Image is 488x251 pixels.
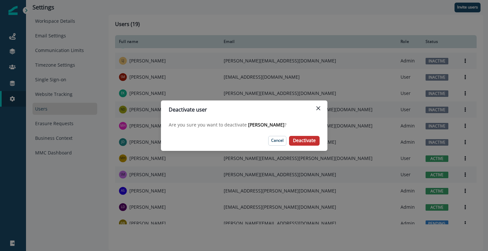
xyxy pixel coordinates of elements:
button: Cancel [268,136,286,146]
p: Cancel [271,138,284,143]
p: Deactivate user [169,106,207,113]
span: [PERSON_NAME] [248,122,284,128]
p: Deactivate [293,138,316,143]
button: Deactivate [289,136,320,146]
button: Close [313,103,323,113]
p: Are you sure you want to deactivate ? [169,121,320,128]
